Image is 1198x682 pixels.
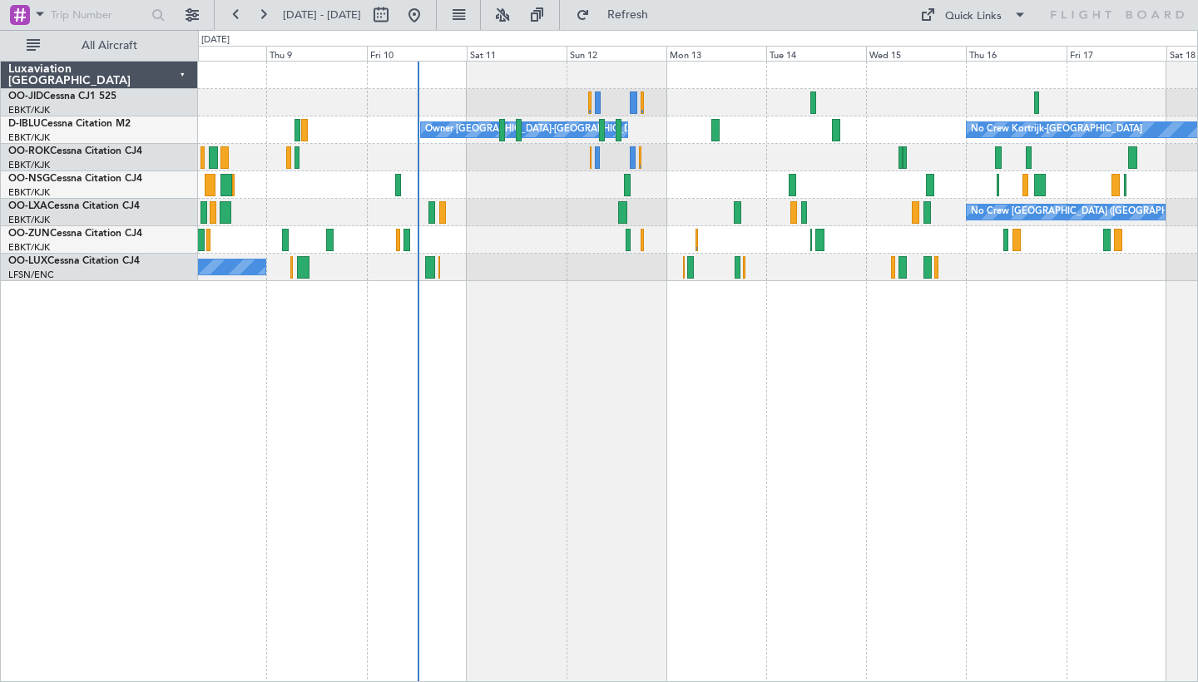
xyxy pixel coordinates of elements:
a: OO-ZUNCessna Citation CJ4 [8,229,142,239]
a: LFSN/ENC [8,269,54,281]
div: Sun 12 [567,46,666,61]
div: [DATE] [201,33,230,47]
a: EBKT/KJK [8,104,50,116]
span: OO-LXA [8,201,47,211]
button: All Aircraft [18,32,181,59]
span: [DATE] - [DATE] [283,7,361,22]
a: EBKT/KJK [8,159,50,171]
span: All Aircraft [43,40,176,52]
a: OO-NSGCessna Citation CJ4 [8,174,142,184]
div: Wed 15 [866,46,966,61]
span: OO-JID [8,91,43,101]
span: D-IBLU [8,119,41,129]
span: OO-ROK [8,146,50,156]
div: Owner [GEOGRAPHIC_DATA]-[GEOGRAPHIC_DATA] [425,117,650,142]
button: Refresh [568,2,668,28]
a: OO-LUXCessna Citation CJ4 [8,256,140,266]
div: Wed 8 [166,46,266,61]
a: EBKT/KJK [8,131,50,144]
div: Sat 11 [467,46,567,61]
div: Quick Links [945,8,1002,25]
span: OO-ZUN [8,229,50,239]
span: OO-NSG [8,174,50,184]
a: D-IBLUCessna Citation M2 [8,119,131,129]
div: Fri 10 [367,46,467,61]
a: EBKT/KJK [8,186,50,199]
div: Thu 16 [966,46,1066,61]
button: Quick Links [912,2,1035,28]
a: OO-JIDCessna CJ1 525 [8,91,116,101]
span: Refresh [593,9,663,21]
a: EBKT/KJK [8,241,50,254]
a: EBKT/KJK [8,214,50,226]
div: Mon 13 [666,46,766,61]
div: Tue 14 [766,46,866,61]
span: OO-LUX [8,256,47,266]
input: Trip Number [51,2,146,27]
div: No Crew Kortrijk-[GEOGRAPHIC_DATA] [971,117,1142,142]
a: OO-ROKCessna Citation CJ4 [8,146,142,156]
div: Thu 9 [266,46,366,61]
div: Fri 17 [1067,46,1166,61]
a: OO-LXACessna Citation CJ4 [8,201,140,211]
